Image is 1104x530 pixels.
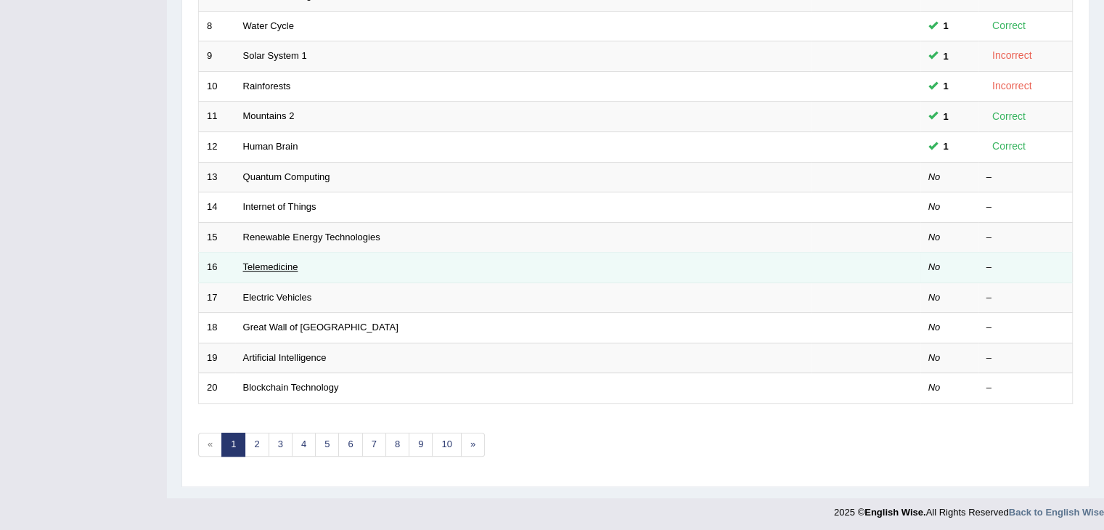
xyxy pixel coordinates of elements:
[986,200,1065,214] div: –
[1009,507,1104,518] a: Back to English Wise
[243,201,316,212] a: Internet of Things
[362,433,386,457] a: 7
[938,49,954,64] span: You can still take this question
[986,78,1038,94] div: Incorrect
[986,17,1032,34] div: Correct
[986,351,1065,365] div: –
[199,131,235,162] td: 12
[938,18,954,33] span: You can still take this question
[243,322,398,333] a: Great Wall of [GEOGRAPHIC_DATA]
[199,71,235,102] td: 10
[986,171,1065,184] div: –
[243,141,298,152] a: Human Brain
[243,292,312,303] a: Electric Vehicles
[199,282,235,313] td: 17
[199,343,235,373] td: 19
[221,433,245,457] a: 1
[199,192,235,223] td: 14
[243,352,327,363] a: Artificial Intelligence
[928,261,941,272] em: No
[986,138,1032,155] div: Correct
[243,171,330,182] a: Quantum Computing
[986,321,1065,335] div: –
[432,433,461,457] a: 10
[243,232,380,242] a: Renewable Energy Technologies
[199,102,235,132] td: 11
[938,139,954,154] span: You can still take this question
[928,201,941,212] em: No
[199,222,235,253] td: 15
[199,373,235,404] td: 20
[243,81,291,91] a: Rainforests
[243,261,298,272] a: Telemedicine
[385,433,409,457] a: 8
[269,433,293,457] a: 3
[834,498,1104,519] div: 2025 © All Rights Reserved
[928,352,941,363] em: No
[199,253,235,283] td: 16
[338,433,362,457] a: 6
[199,41,235,72] td: 9
[864,507,925,518] strong: English Wise.
[243,110,295,121] a: Mountains 2
[245,433,269,457] a: 2
[928,322,941,333] em: No
[198,433,222,457] span: «
[986,381,1065,395] div: –
[315,433,339,457] a: 5
[243,382,339,393] a: Blockchain Technology
[928,382,941,393] em: No
[199,11,235,41] td: 8
[986,108,1032,125] div: Correct
[199,162,235,192] td: 13
[938,109,954,124] span: You can still take this question
[938,78,954,94] span: You can still take this question
[986,291,1065,305] div: –
[243,50,307,61] a: Solar System 1
[986,231,1065,245] div: –
[292,433,316,457] a: 4
[928,292,941,303] em: No
[928,171,941,182] em: No
[928,232,941,242] em: No
[409,433,433,457] a: 9
[986,47,1038,64] div: Incorrect
[199,313,235,343] td: 18
[461,433,485,457] a: »
[243,20,294,31] a: Water Cycle
[986,261,1065,274] div: –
